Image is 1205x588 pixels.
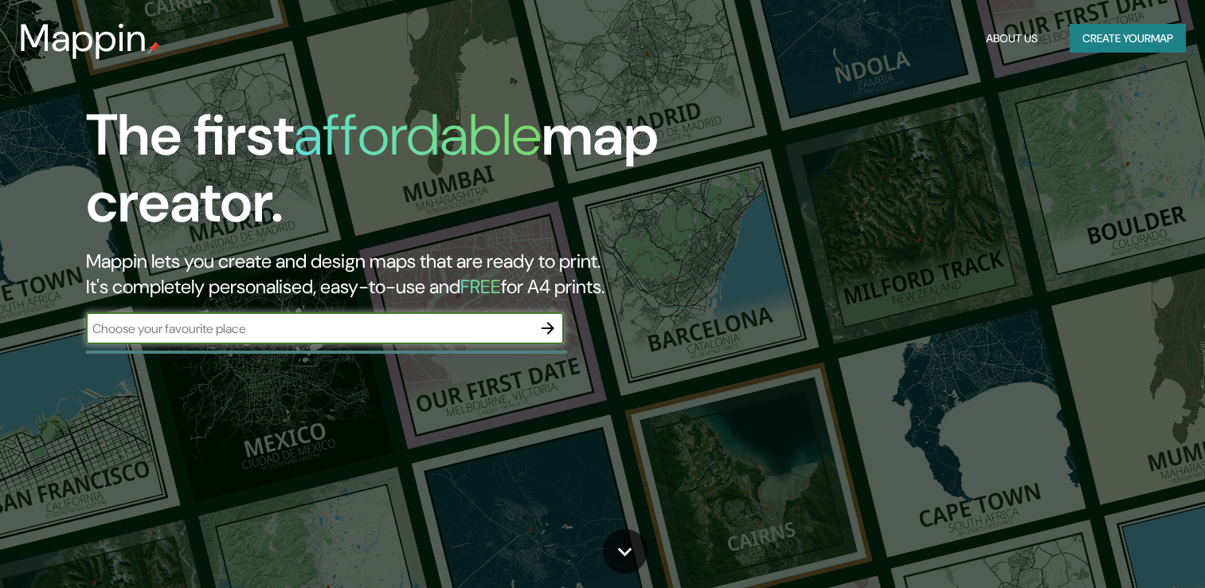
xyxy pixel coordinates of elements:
iframe: Help widget launcher [1063,526,1187,570]
input: Choose your favourite place [86,319,532,338]
button: About Us [980,24,1044,53]
h5: FREE [460,274,501,299]
button: Create yourmap [1070,24,1186,53]
h2: Mappin lets you create and design maps that are ready to print. It's completely personalised, eas... [86,249,689,300]
img: mappin-pin [147,41,160,54]
h1: affordable [294,98,542,172]
h3: Mappin [19,16,147,61]
h1: The first map creator. [86,102,689,249]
